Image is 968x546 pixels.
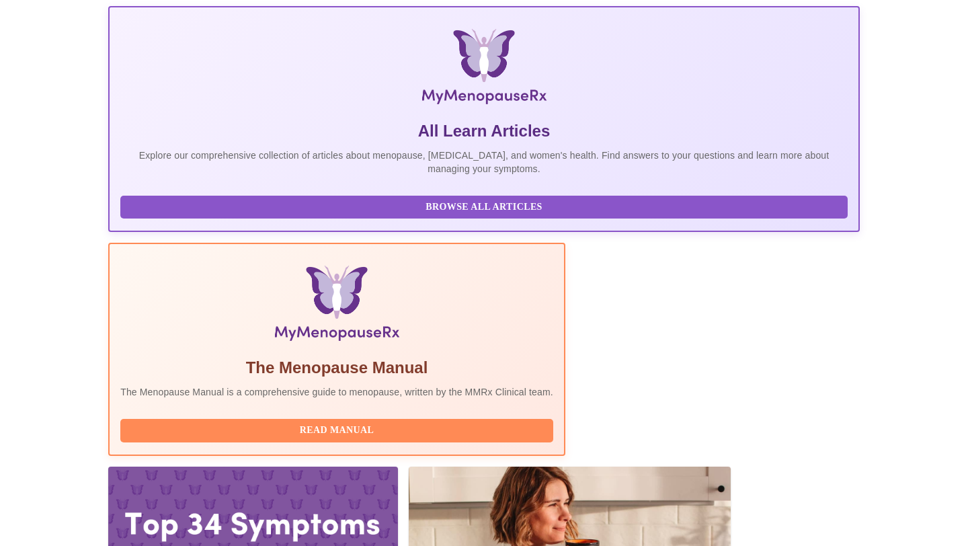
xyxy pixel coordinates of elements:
[134,422,540,439] span: Read Manual
[120,120,848,142] h5: All Learn Articles
[120,385,553,399] p: The Menopause Manual is a comprehensive guide to menopause, written by the MMRx Clinical team.
[189,266,484,346] img: Menopause Manual
[120,419,553,442] button: Read Manual
[134,199,834,216] span: Browse All Articles
[233,29,735,110] img: MyMenopauseRx Logo
[120,424,557,435] a: Read Manual
[120,200,851,212] a: Browse All Articles
[120,196,848,219] button: Browse All Articles
[120,149,848,175] p: Explore our comprehensive collection of articles about menopause, [MEDICAL_DATA], and women's hea...
[120,357,553,379] h5: The Menopause Manual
